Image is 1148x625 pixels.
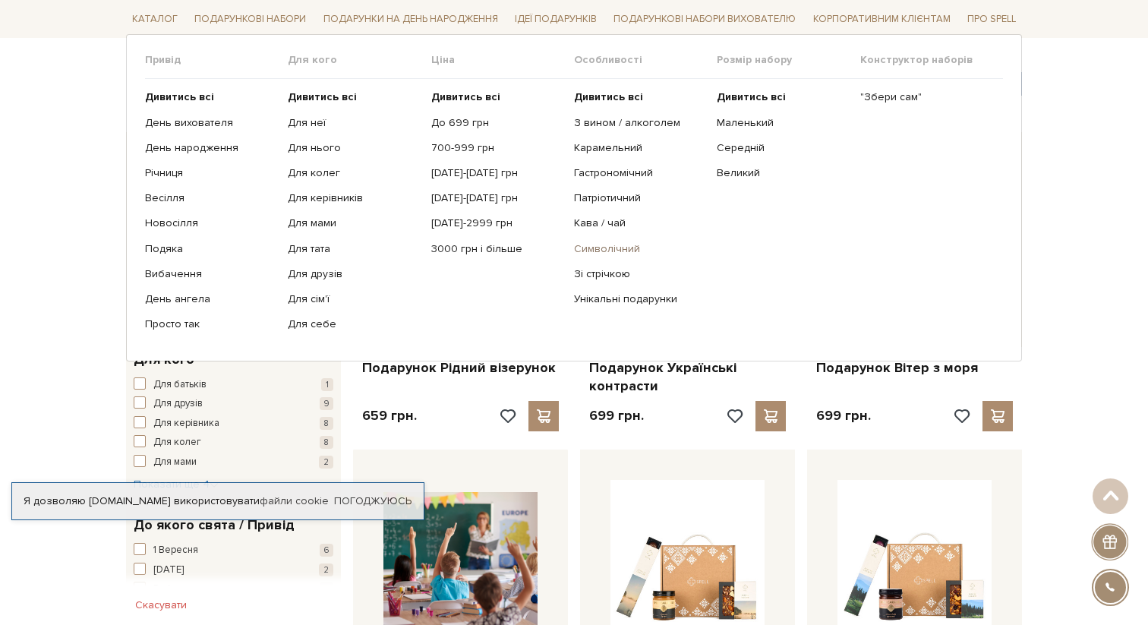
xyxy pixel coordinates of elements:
span: Для кого [288,53,430,67]
a: Середній [717,141,848,155]
b: Дивитись всі [717,90,786,103]
a: Корпоративним клієнтам [807,6,957,32]
a: Подарунки на День народження [317,8,504,31]
p: 699 грн. [589,407,644,425]
span: Вибачення [153,582,203,597]
a: Річниця [145,166,276,180]
span: Показати ще 4 [134,478,219,491]
span: 9 [320,397,333,410]
span: 6 [320,544,333,557]
a: Для неї [288,115,419,129]
a: Для себе [288,317,419,331]
a: [DATE]-2999 грн [431,216,563,230]
span: Для мами [153,455,197,470]
a: Маленький [717,115,848,129]
a: Каталог [126,8,184,31]
a: Дивитись всі [431,90,563,104]
span: 5 [320,582,333,595]
b: Дивитись всі [431,90,500,103]
button: Для батьків 1 [134,377,333,393]
a: Дивитись всі [717,90,848,104]
a: [DATE]-[DATE] грн [431,191,563,205]
button: Для колег 8 [134,435,333,450]
a: 3000 грн і більше [431,241,563,255]
div: Я дозволяю [DOMAIN_NAME] використовувати [12,494,424,508]
button: Вибачення 5 [134,582,333,597]
button: [DATE] 2 [134,563,333,578]
a: Для друзів [288,267,419,281]
a: 700-999 грн [431,141,563,155]
a: Новосілля [145,216,276,230]
span: Для батьків [153,377,207,393]
span: Ціна [431,53,574,67]
a: файли cookie [260,494,329,507]
a: День ангела [145,292,276,306]
span: 8 [320,436,333,449]
a: Просто так [145,317,276,331]
a: Дивитись всі [145,90,276,104]
a: Зі стрічкою [574,267,705,281]
a: Символічний [574,241,705,255]
span: Конструктор наборів [860,53,1003,67]
span: Для колег [153,435,201,450]
a: День народження [145,141,276,155]
a: Подарунок Вітер з моря [816,359,1013,377]
span: Розмір набору [717,53,859,67]
span: 1 Вересня [153,543,198,558]
a: Для колег [288,166,419,180]
a: Для нього [288,141,419,155]
a: З вином / алкоголем [574,115,705,129]
a: Про Spell [961,8,1022,31]
p: 659 грн. [362,407,417,425]
a: Подарункові набори вихователю [607,6,802,32]
a: Дивитись всі [288,90,419,104]
span: [DATE] [153,563,184,578]
a: Подарунок Рідний візерунок [362,359,559,377]
span: До якого свята / Привід [134,515,295,535]
a: [DATE]-[DATE] грн [431,166,563,180]
a: Для сім'ї [288,292,419,306]
a: Для керівників [288,191,419,205]
a: Кава / чай [574,216,705,230]
a: Вибачення [145,267,276,281]
a: До 699 грн [431,115,563,129]
div: Каталог [126,34,1022,361]
span: Для друзів [153,396,203,412]
span: 2 [319,456,333,469]
button: Показати ще 4 [134,477,219,492]
button: Для мами 2 [134,455,333,470]
a: Весілля [145,191,276,205]
p: 699 грн. [816,407,871,425]
span: 1 [321,378,333,391]
a: Подарункові набори [188,8,312,31]
button: Для керівника 8 [134,416,333,431]
a: Для мами [288,216,419,230]
span: Особливості [574,53,717,67]
button: Для друзів 9 [134,396,333,412]
a: Карамельний [574,141,705,155]
a: Патріотичний [574,191,705,205]
a: День вихователя [145,115,276,129]
a: Великий [717,166,848,180]
a: Подарунок Українські контрасти [589,359,786,395]
span: 2 [319,563,333,576]
a: Унікальні подарунки [574,292,705,306]
button: 1 Вересня 6 [134,543,333,558]
button: Скасувати [126,593,196,617]
span: Привід [145,53,288,67]
span: Для керівника [153,416,219,431]
a: Ідеї подарунків [509,8,603,31]
a: Погоджуюсь [334,494,412,508]
b: Дивитись всі [288,90,357,103]
a: Подяка [145,241,276,255]
a: Дивитись всі [574,90,705,104]
b: Дивитись всі [145,90,214,103]
b: Дивитись всі [574,90,643,103]
span: 8 [320,417,333,430]
a: "Збери сам" [860,90,992,104]
a: Гастрономічний [574,166,705,180]
a: Для тата [288,241,419,255]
